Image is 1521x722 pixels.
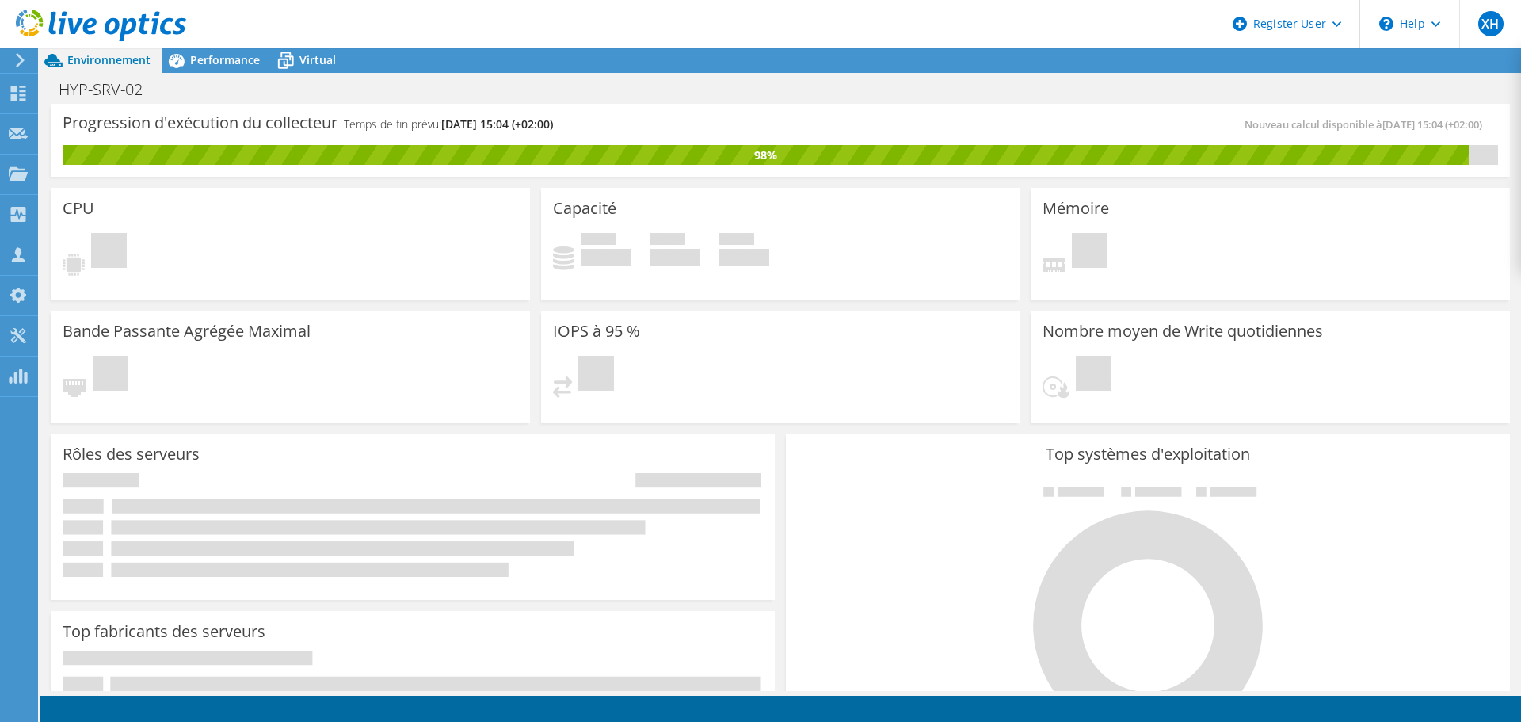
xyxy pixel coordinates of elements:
h3: Top systèmes d'exploitation [798,445,1498,463]
span: En attente [93,356,128,395]
h4: 0 Gio [581,249,631,266]
span: Total [719,233,754,249]
h3: Mémoire [1043,200,1109,217]
h3: Rôles des serveurs [63,445,200,463]
div: 98% [63,147,1469,164]
span: XH [1478,11,1504,36]
h4: Temps de fin prévu: [344,116,553,133]
span: Utilisé [581,233,616,249]
span: Nouveau calcul disponible à [1245,117,1490,132]
span: Espace libre [650,233,685,249]
h1: HYP-SRV-02 [51,81,167,98]
span: En attente [1072,233,1107,272]
h3: IOPS à 95 % [553,323,640,340]
svg: \n [1379,17,1393,31]
span: [DATE] 15:04 (+02:00) [1382,117,1482,132]
span: [DATE] 15:04 (+02:00) [441,117,553,132]
h3: Capacité [553,200,616,217]
span: Environnement [67,52,151,67]
h3: Top fabricants des serveurs [63,623,265,640]
span: Performance [190,52,260,67]
h3: CPU [63,200,94,217]
span: En attente [1076,356,1111,395]
span: En attente [91,233,127,272]
span: Virtual [299,52,336,67]
h4: 0 Gio [650,249,700,266]
h3: Bande Passante Agrégée Maximal [63,323,311,340]
h4: 0 Gio [719,249,769,266]
span: En attente [578,356,614,395]
h3: Nombre moyen de Write quotidiennes [1043,323,1323,340]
